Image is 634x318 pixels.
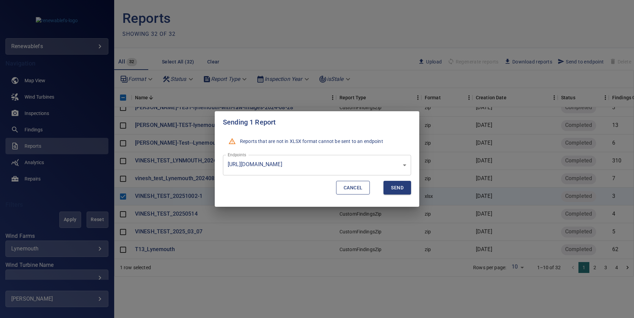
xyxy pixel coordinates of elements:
[215,111,419,133] h2: Sending 1 Report
[336,181,370,195] button: Cancel
[383,181,411,195] button: Send
[391,184,404,192] span: Send
[240,135,383,147] div: Reports that are not in XLSX format cannot be sent to an endpoint
[344,184,362,192] span: Cancel
[223,155,411,175] div: [URL][DOMAIN_NAME]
